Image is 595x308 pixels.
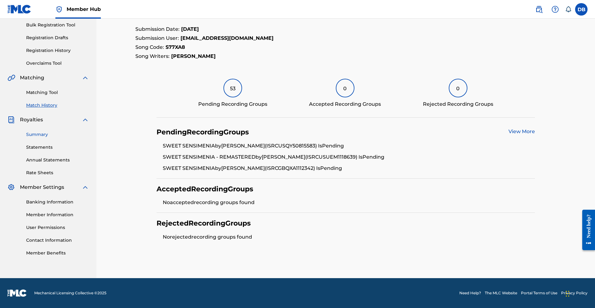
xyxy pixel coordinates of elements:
[166,44,185,50] strong: S77XA8
[459,290,481,296] a: Need Help?
[336,79,354,97] div: 0
[135,53,170,59] span: Song Writers:
[565,6,571,12] div: Notifications
[7,116,15,124] img: Royalties
[564,278,595,308] iframe: Chat Widget
[26,22,89,28] a: Bulk Registration Tool
[561,290,588,296] a: Privacy Policy
[163,153,535,165] li: SWEET SENSIMENIA - REMASTERED by [PERSON_NAME] (ISRC USUEM1118639 ) Is Pending
[7,5,31,14] img: MLC Logo
[157,185,253,194] h4: Accepted Recording Groups
[163,142,535,153] li: SWEET SENSIMENIA by [PERSON_NAME] (ISRC USQY50815583 ) Is Pending
[26,157,89,163] a: Annual Statements
[67,6,101,13] span: Member Hub
[449,79,467,97] div: 0
[198,100,267,108] div: Pending Recording Groups
[508,128,535,134] a: View More
[575,3,588,16] div: User Menu
[26,170,89,176] a: Rate Sheets
[135,44,164,50] span: Song Code:
[157,219,251,228] h4: Rejected Recording Groups
[82,184,89,191] img: expand
[7,74,15,82] img: Matching
[535,6,543,13] img: search
[7,184,15,191] img: Member Settings
[533,3,545,16] a: Public Search
[135,26,180,32] span: Submission Date:
[171,53,216,59] strong: [PERSON_NAME]
[55,6,63,13] img: Top Rightsholder
[223,79,242,97] div: 53
[26,60,89,67] a: Overclaims Tool
[309,100,381,108] div: Accepted Recording Groups
[82,116,89,124] img: expand
[20,184,64,191] span: Member Settings
[549,3,561,16] div: Help
[20,74,44,82] span: Matching
[26,35,89,41] a: Registration Drafts
[180,35,274,41] strong: [EMAIL_ADDRESS][DOMAIN_NAME]
[423,100,493,108] div: Rejected Recording Groups
[7,289,27,297] img: logo
[157,128,249,137] h4: Pending Recording Groups
[26,237,89,244] a: Contact Information
[26,89,89,96] a: Matching Tool
[26,102,89,109] a: Match History
[26,199,89,205] a: Banking Information
[26,47,89,54] a: Registration History
[26,212,89,218] a: Member Information
[26,250,89,256] a: Member Benefits
[26,144,89,151] a: Statements
[181,26,199,32] strong: [DATE]
[34,290,106,296] span: Mechanical Licensing Collective © 2025
[551,6,559,13] img: help
[82,74,89,82] img: expand
[20,116,43,124] span: Royalties
[163,233,535,241] li: No rejected recording groups found
[485,290,517,296] a: The MLC Website
[521,290,557,296] a: Portal Terms of Use
[163,199,535,206] li: No accepted recording groups found
[578,203,595,257] iframe: Resource Center
[26,131,89,138] a: Summary
[26,224,89,231] a: User Permissions
[135,35,179,41] span: Submission User:
[566,284,569,303] div: Drag
[163,165,535,172] li: SWEET SENSIMENIA by [PERSON_NAME] (ISRC GBQXA1112342 ) Is Pending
